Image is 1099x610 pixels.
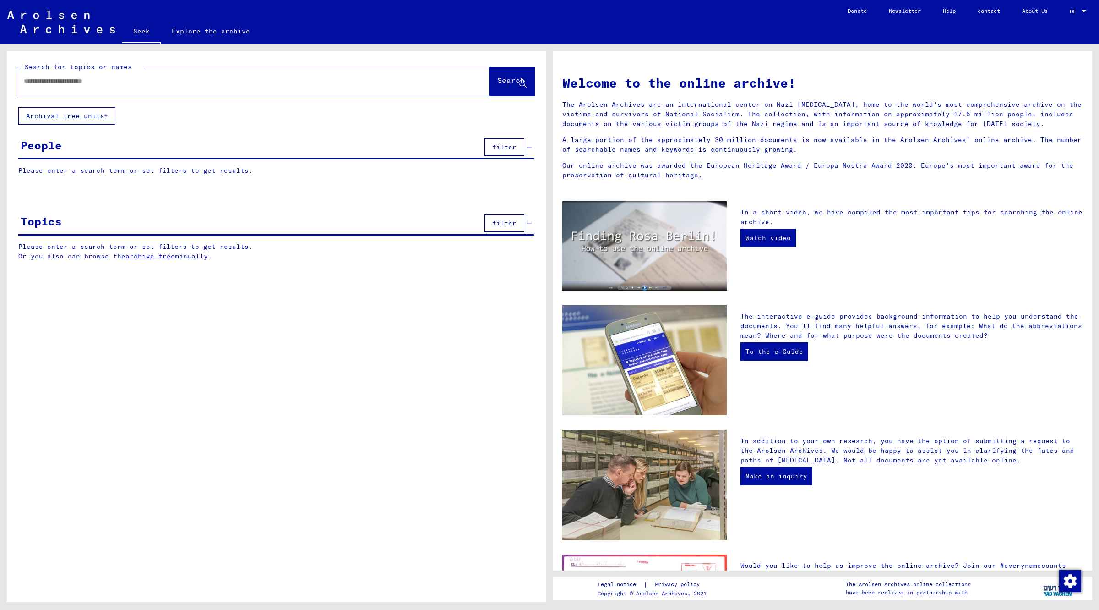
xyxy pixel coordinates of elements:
[484,214,524,232] button: filter
[125,252,175,260] a: archive tree
[18,252,125,260] font: Or you also can browse the
[562,305,727,415] img: eguide.jpg
[740,229,796,247] a: Watch video
[740,208,1083,226] font: In a short video, we have compiled the most important tips for searching the online archive.
[172,27,250,35] font: Explore the archive
[740,467,812,485] a: Make an inquiry
[1070,8,1076,15] font: DE
[740,342,808,361] a: To the e-Guide
[122,20,161,44] a: Seek
[492,143,517,151] font: filter
[889,7,921,14] font: Newsletter
[655,581,700,588] font: Privacy policy
[745,234,791,242] font: Watch video
[175,252,212,260] font: manually.
[943,7,956,14] font: Help
[18,166,253,175] font: Please enter a search term or set filters to get results.
[562,136,1082,154] font: A large portion of the approximately 30 million documents is now available in the Arolsen Archive...
[562,100,1082,128] font: The Arolsen Archives are an international center on Nazi [MEDICAL_DATA], home to the world's most...
[1041,577,1076,600] img: yv_logo.png
[161,20,261,42] a: Explore the archive
[643,580,647,588] font: |
[598,580,643,589] a: Legal notice
[740,561,1078,599] font: Would you like to help us improve the online archive? Join our #everynamecounts crowdsourcing ini...
[745,472,807,480] font: Make an inquiry
[1059,570,1081,592] img: Change consent
[562,161,1073,179] font: Our online archive was awarded the European Heritage Award / Europa Nostra Award 2020: Europe's m...
[846,581,971,588] font: The Arolsen Archives online collections
[7,11,115,33] img: Arolsen_neg.svg
[846,589,968,596] font: have been realized in partnership with
[647,580,711,589] a: Privacy policy
[21,138,62,152] font: People
[978,7,1000,14] font: contact
[598,590,707,597] font: Copyright © Arolsen Archives, 2021
[18,242,253,251] font: Please enter a search term or set filters to get results.
[598,581,636,588] font: Legal notice
[26,112,104,120] font: Archival tree units
[848,7,867,14] font: Donate
[740,437,1074,464] font: In addition to your own research, you have the option of submitting a request to the Arolsen Arch...
[1022,7,1048,14] font: About Us
[562,430,727,540] img: inquiries.jpg
[740,312,1082,340] font: The interactive e-guide provides background information to help you understand the documents. You...
[562,75,796,91] font: Welcome to the online archive!
[21,214,62,228] font: Topics
[133,27,150,35] font: Seek
[490,67,534,96] button: Search
[18,107,115,125] button: Archival tree units
[745,347,803,356] font: To the e-Guide
[492,219,517,227] font: filter
[562,201,727,291] img: video.jpg
[497,76,525,85] font: Search
[25,63,132,71] font: Search for topics or names
[484,138,524,156] button: filter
